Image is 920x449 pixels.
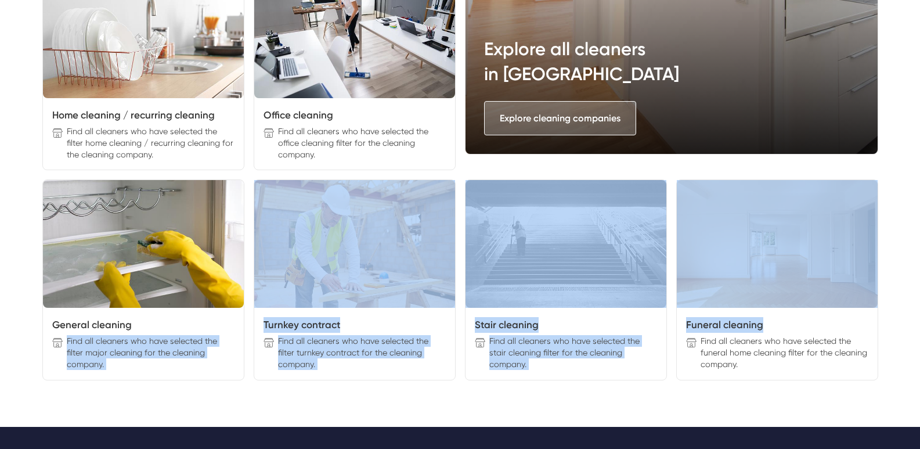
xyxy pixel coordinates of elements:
[43,180,244,308] img: General cleaning
[278,127,428,159] font: Find all cleaners who have selected the office cleaning filter for the cleaning company.
[484,101,636,135] a: Explore cleaning companies
[489,336,640,369] font: Find all cleaners who have selected the stair cleaning filter for the cleaning company.
[278,336,428,369] font: Find all cleaners who have selected the filter turnkey contract for the cleaning company.
[701,336,867,369] font: Find all cleaners who have selected the funeral home cleaning filter for the cleaning company.
[254,180,455,308] img: Turnkey contract
[686,319,763,331] a: Funeral cleaning
[52,109,215,121] a: Home cleaning / recurring cleaning
[484,63,679,85] font: in [GEOGRAPHIC_DATA]
[67,127,233,159] font: Find all cleaners who have selected the filter home cleaning / recurring cleaning for the cleanin...
[52,319,132,331] a: General cleaning
[677,180,878,308] img: Funeral cleaning
[67,336,217,369] font: Find all cleaners who have selected the filter major cleaning for the cleaning company.
[264,109,333,121] a: Office cleaning
[484,38,645,60] font: Explore all cleaners
[466,180,666,308] img: Stair cleaning
[500,113,620,124] font: Explore cleaning companies
[264,319,340,331] a: Turnkey contract
[475,319,539,331] a: Stair cleaning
